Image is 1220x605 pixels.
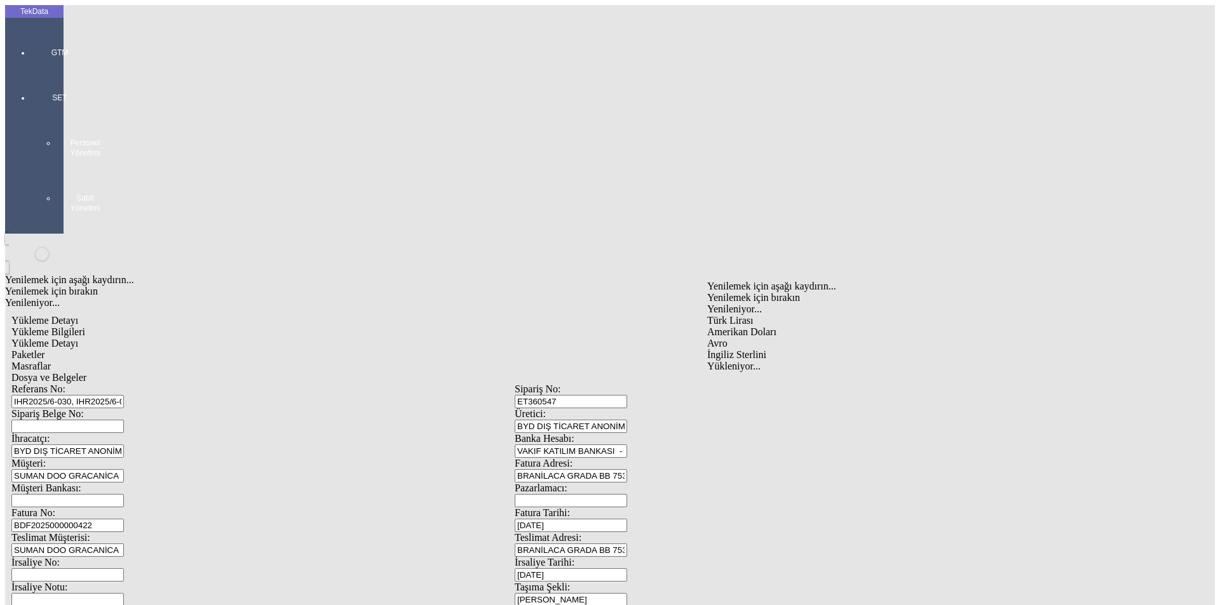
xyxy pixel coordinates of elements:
div: Türk Lirası [707,315,1194,326]
span: Fatura Tarihi: [515,507,570,518]
span: Pazarlamacı: [515,482,567,493]
span: Yükleme Detayı [11,315,78,326]
span: Dosya ve Belgeler [11,372,86,383]
span: İrsaliye Notu: [11,582,67,592]
span: Masraflar [11,361,51,371]
span: İrsaliye No: [11,557,60,568]
div: Yükleniyor... [707,361,1194,372]
div: TekData [5,6,64,17]
div: Amerikan Doları [707,326,1194,338]
div: Yenileniyor... [5,297,1024,309]
span: İrsaliye Tarihi: [515,557,574,568]
span: Fatura No: [11,507,55,518]
span: Sipariş Belge No: [11,408,84,419]
div: Yenilemek için bırakın [707,292,1194,303]
span: Yükleme Detayı [11,338,78,349]
span: Üretici: [515,408,546,419]
span: Sabit Yönetimi [66,193,104,213]
span: Personel Yönetimi [66,138,104,158]
span: Taşıma Şekli: [515,582,570,592]
span: Paketler [11,349,44,360]
div: Yenilemek için bırakın [5,286,1024,297]
span: GTM [41,48,79,58]
span: Teslimat Adresi: [515,532,581,543]
span: Banka Hesabı: [515,433,574,444]
span: Fatura Adresi: [515,458,573,469]
div: Yenilemek için aşağı kaydırın... [5,274,1024,286]
span: Referans No: [11,383,65,394]
span: İhracatçı: [11,433,50,444]
span: Sipariş No: [515,383,560,394]
div: Yenileniyor... [707,303,1194,315]
div: Avro [707,338,1194,349]
span: Müşteri: [11,458,46,469]
span: Teslimat Müşterisi: [11,532,90,543]
div: Yenilemek için aşağı kaydırın... [707,281,1194,292]
span: SET [41,93,79,103]
div: İngiliz Sterlini [707,349,1194,361]
span: Müşteri Bankası: [11,482,81,493]
span: Yükleme Bilgileri [11,326,85,337]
